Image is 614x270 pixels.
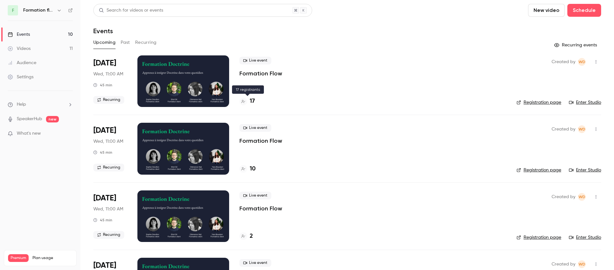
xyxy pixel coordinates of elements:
button: Schedule [567,4,601,17]
span: Wed, 11:00 AM [93,71,123,77]
div: Videos [8,45,31,52]
span: Recurring [93,164,124,171]
span: Premium [8,254,29,262]
span: Created by [552,125,575,133]
button: New video [528,4,565,17]
a: Registration page [516,234,561,241]
div: 45 min [93,217,112,223]
div: 45 min [93,150,112,155]
span: WD [579,58,585,66]
a: 17 [239,97,255,106]
a: Enter Studio [569,99,601,106]
span: [DATE] [93,58,116,68]
a: 2 [239,232,253,241]
div: Settings [8,74,33,80]
span: WD [579,125,585,133]
span: new [46,116,59,122]
li: help-dropdown-opener [8,101,73,108]
span: Webinar Doctrine [578,193,586,201]
a: 10 [239,165,256,173]
span: WD [579,193,585,201]
div: Oct 15 Wed, 11:00 AM (Europe/Paris) [93,190,127,242]
span: F [12,7,14,14]
span: Wed, 11:00 AM [93,206,123,212]
button: Past [121,37,130,48]
span: Plan usage [33,256,72,261]
span: Created by [552,260,575,268]
div: Audience [8,60,36,66]
span: Recurring [93,231,124,239]
span: What's new [17,130,41,137]
span: Webinar Doctrine [578,260,586,268]
iframe: Noticeable Trigger [65,131,73,137]
h4: 2 [250,232,253,241]
a: Registration page [516,99,561,106]
a: Enter Studio [569,167,601,173]
a: Enter Studio [569,234,601,241]
span: WD [579,260,585,268]
span: [DATE] [93,125,116,136]
span: Help [17,101,26,108]
span: Live event [239,57,271,64]
button: Recurring [135,37,157,48]
span: Created by [552,193,575,201]
div: 45 min [93,82,112,88]
span: Wed, 11:00 AM [93,138,123,145]
span: Live event [239,259,271,267]
a: SpeakerHub [17,116,42,122]
button: Recurring events [551,40,601,50]
div: Search for videos or events [99,7,163,14]
div: Oct 1 Wed, 11:00 AM (Europe/Paris) [93,55,127,107]
a: Formation Flow [239,205,282,212]
h4: 10 [250,165,256,173]
button: Upcoming [93,37,116,48]
span: Recurring [93,96,124,104]
a: Registration page [516,167,561,173]
div: Oct 8 Wed, 11:00 AM (Europe/Paris) [93,123,127,174]
h1: Events [93,27,113,35]
a: Formation Flow [239,70,282,77]
h6: Formation flow [23,7,54,14]
span: Webinar Doctrine [578,125,586,133]
h4: 17 [250,97,255,106]
span: Live event [239,192,271,199]
a: Formation Flow [239,137,282,145]
span: [DATE] [93,193,116,203]
span: Created by [552,58,575,66]
span: Webinar Doctrine [578,58,586,66]
div: Events [8,31,30,38]
span: Live event [239,124,271,132]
